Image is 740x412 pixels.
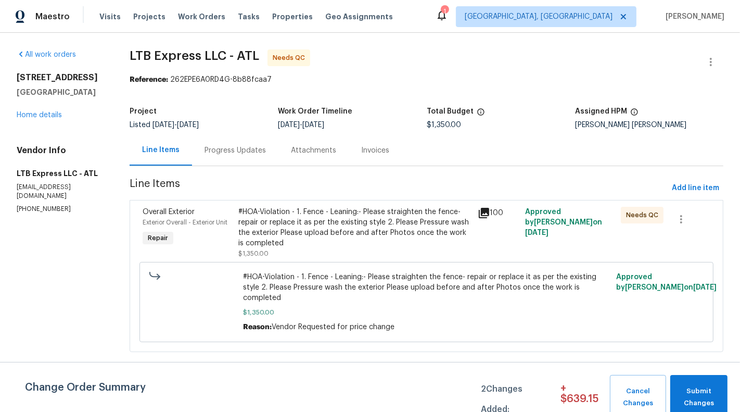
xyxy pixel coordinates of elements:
span: Line Items [130,179,668,198]
span: Approved by [PERSON_NAME] on [525,208,602,236]
span: [GEOGRAPHIC_DATA], [GEOGRAPHIC_DATA] [465,11,613,22]
span: Visits [99,11,121,22]
span: [DATE] [694,284,717,291]
span: [DATE] [303,121,325,129]
span: - [278,121,325,129]
h4: Vendor Info [17,145,105,156]
div: 262EPE6A0RD4G-8b88fcaa7 [130,74,723,85]
span: Geo Assignments [325,11,393,22]
h5: LTB Express LLC - ATL [17,168,105,179]
span: [DATE] [278,121,300,129]
p: [EMAIL_ADDRESS][DOMAIN_NAME] [17,183,105,201]
span: The total cost of line items that have been proposed by Opendoor. This sum includes line items th... [477,108,485,121]
h2: [STREET_ADDRESS] [17,72,105,83]
div: Line Items [142,145,180,155]
h5: Project [130,108,157,115]
span: [DATE] [525,229,548,236]
span: Reason: [243,323,272,331]
b: Reference: [130,76,168,83]
div: Progress Updates [205,145,266,156]
span: [DATE] [177,121,199,129]
span: Approved by [PERSON_NAME] on [617,273,717,291]
h5: Work Order Timeline [278,108,353,115]
span: LTB Express LLC - ATL [130,49,259,62]
p: [PHONE_NUMBER] [17,205,105,214]
h5: Total Budget [427,108,474,115]
span: Needs QC [626,210,662,220]
span: Listed [130,121,199,129]
div: Invoices [361,145,389,156]
span: Needs QC [273,53,309,63]
button: Add line item [668,179,723,198]
h5: [GEOGRAPHIC_DATA] [17,87,105,97]
span: Projects [133,11,165,22]
div: 100 [478,207,519,219]
div: #HOA-Violation - 1. Fence - Leaning:- Please straighten the fence- repair or replace it as per th... [238,207,471,248]
span: #HOA-Violation - 1. Fence - Leaning:- Please straighten the fence- repair or replace it as per th... [243,272,610,303]
div: Attachments [291,145,336,156]
span: Add line item [672,182,719,195]
span: Properties [272,11,313,22]
span: $1,350.00 [238,251,269,257]
span: Maestro [35,11,70,22]
span: Vendor Requested for price change [272,323,394,331]
h5: Assigned HPM [575,108,627,115]
span: Work Orders [178,11,225,22]
span: [DATE] [152,121,174,129]
span: Repair [144,233,172,243]
span: Exterior Overall - Exterior Unit [143,219,227,226]
div: 1 [441,6,448,17]
span: $1,350.00 [427,121,461,129]
span: Tasks [238,13,260,20]
a: All work orders [17,51,76,58]
span: [PERSON_NAME] [661,11,724,22]
span: The hpm assigned to this work order. [630,108,639,121]
span: $1,350.00 [243,307,610,318]
div: [PERSON_NAME] [PERSON_NAME] [575,121,723,129]
span: - [152,121,199,129]
a: Home details [17,111,62,119]
span: Overall Exterior [143,208,195,216]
